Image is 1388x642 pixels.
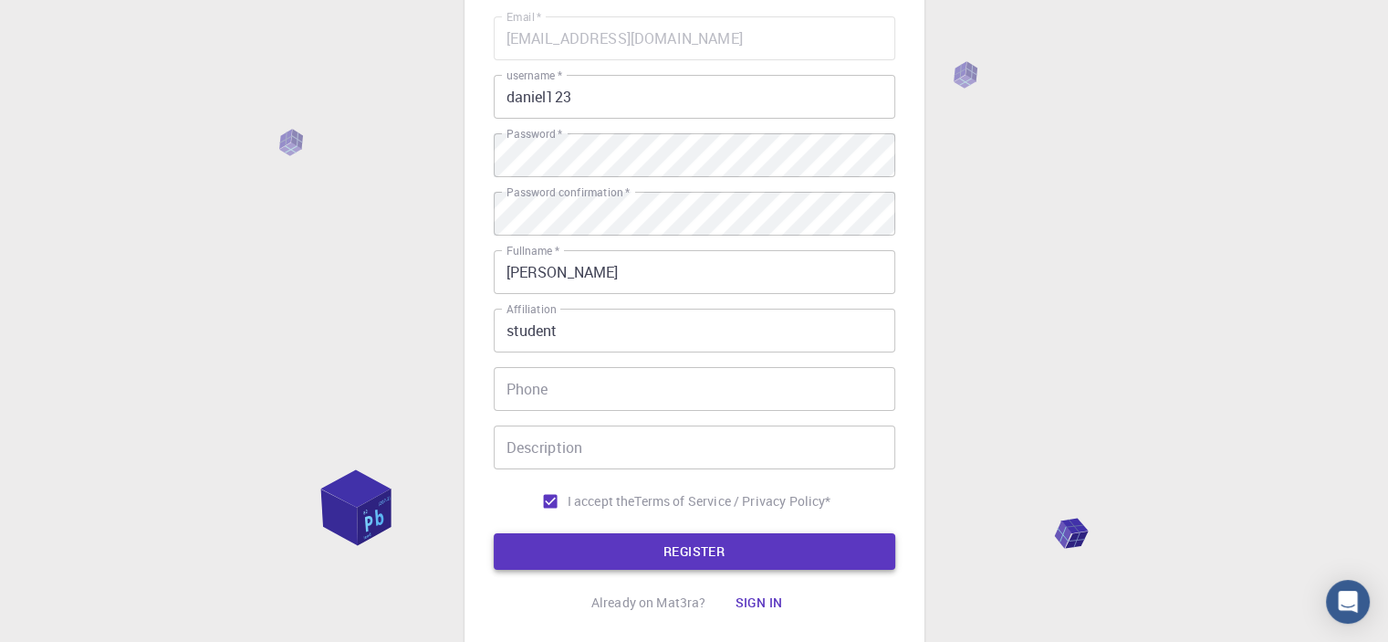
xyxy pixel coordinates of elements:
[506,301,556,317] label: Affiliation
[634,492,830,510] a: Terms of Service / Privacy Policy*
[506,184,630,200] label: Password confirmation
[506,68,562,83] label: username
[634,492,830,510] p: Terms of Service / Privacy Policy *
[568,492,635,510] span: I accept the
[506,243,559,258] label: Fullname
[591,594,706,612] p: Already on Mat3ra?
[506,9,541,25] label: Email
[494,533,895,570] button: REGISTER
[506,126,562,142] label: Password
[720,584,797,621] button: Sign in
[1326,580,1370,624] div: Open Intercom Messenger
